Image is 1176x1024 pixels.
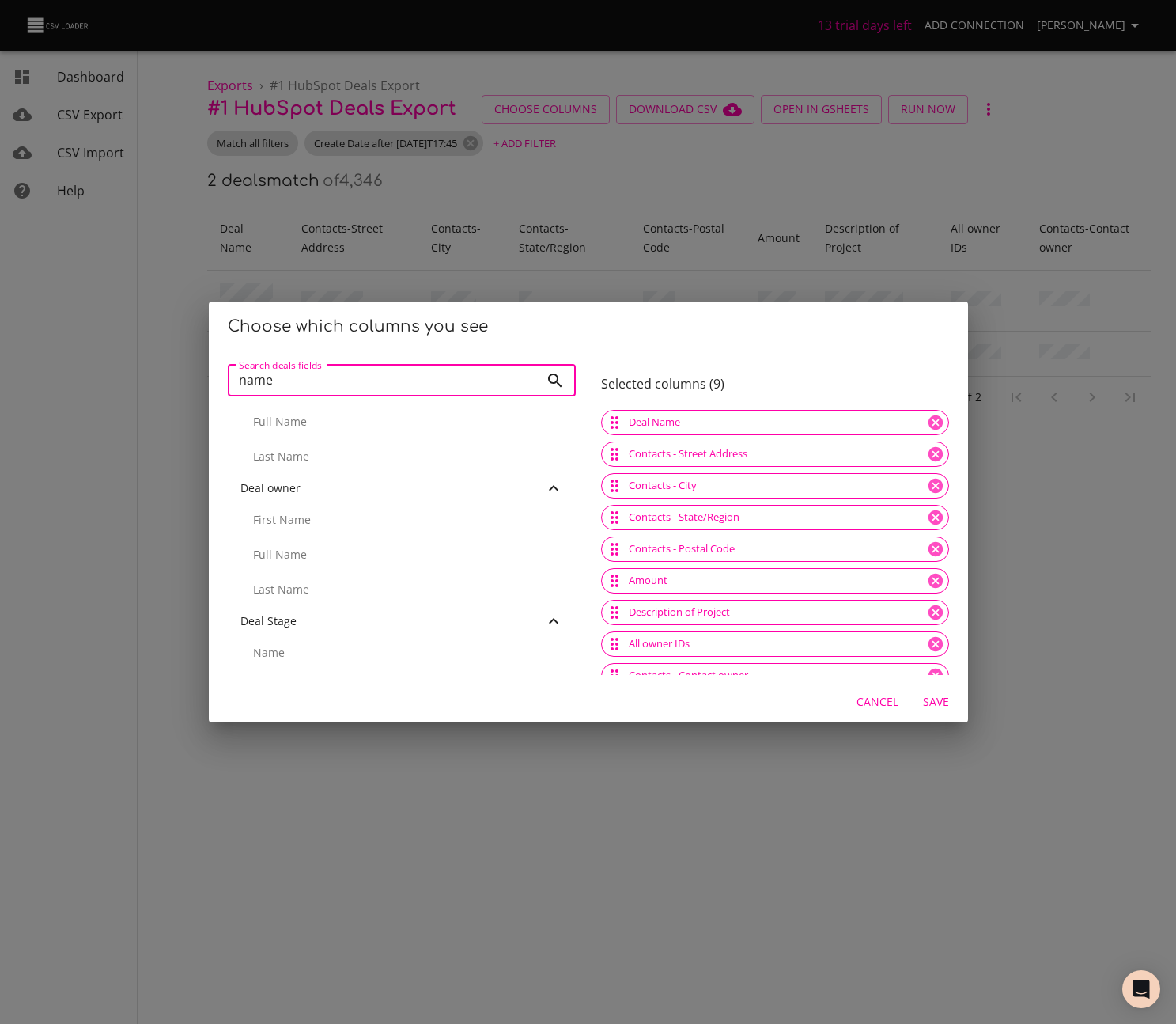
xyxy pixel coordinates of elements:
p: Full Name [253,414,563,430]
h2: Choose which columns you see [228,314,949,339]
span: Deal owner [240,480,301,495]
div: Last Name [228,572,576,607]
div: Contacts - Contact owner [601,663,949,688]
div: Contacts - State/Region [601,505,949,530]
button: Save [911,688,962,717]
p: Last Name [253,582,563,597]
div: Amount [601,568,949,594]
span: Contacts - Street Address [619,446,757,461]
div: Last Name [228,439,576,474]
div: Contacts - City [601,473,949,499]
div: Full Name [228,404,576,439]
div: Pipeline [228,670,576,699]
span: Deal Name [619,415,690,430]
span: Description of Project [619,605,739,620]
p: Last Name [253,449,563,465]
p: Name [253,645,563,661]
span: Contacts - Postal Code [619,541,744,556]
span: All owner IDs [619,636,699,651]
span: Deal Stage [240,613,297,628]
span: Contacts - City [619,478,706,493]
div: First Name [228,503,576,537]
div: Name [228,635,576,670]
button: Cancel [850,688,905,717]
span: Contacts - State/Region [619,510,749,525]
div: Contacts - Street Address [601,442,949,467]
p: First Name [253,512,563,528]
h6: Selected columns ( 9 ) [601,377,949,392]
div: Description of Project [601,600,949,625]
div: Contacts - Postal Code [601,537,949,562]
span: Save [917,692,955,712]
div: Open Intercom Messenger [1122,970,1160,1008]
span: Amount [619,573,677,588]
div: Full Name [228,537,576,572]
div: Deal Name [601,410,949,435]
span: Contacts - Contact owner [619,668,758,683]
div: Deal Stage [228,607,576,635]
span: Cancel [856,692,898,712]
div: All owner IDs [601,631,949,657]
div: Deal owner [228,474,576,503]
p: Full Name [253,547,563,563]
